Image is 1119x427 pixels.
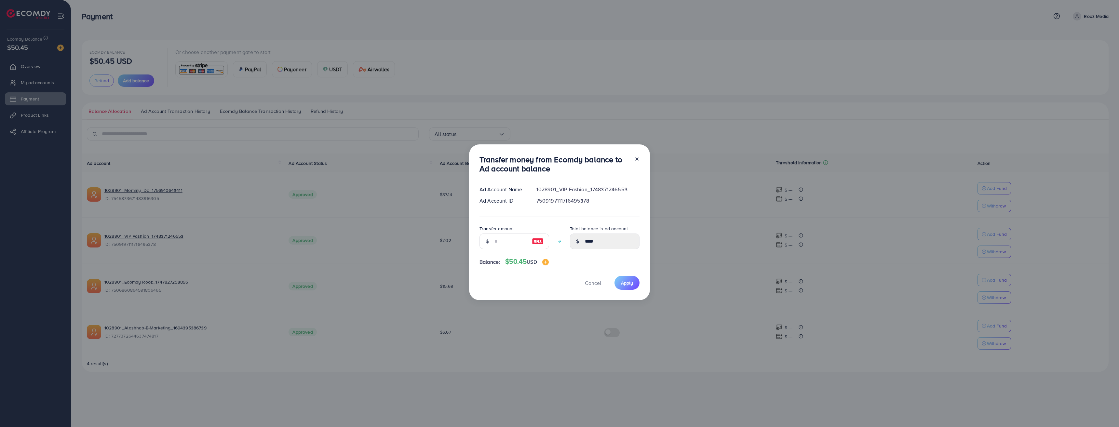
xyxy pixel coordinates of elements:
[1091,398,1114,422] iframe: Chat
[531,197,645,205] div: 7509197111716495378
[614,276,640,290] button: Apply
[479,155,629,174] h3: Transfer money from Ecomdy balance to Ad account balance
[532,237,544,245] img: image
[531,186,645,193] div: 1028901_VIP Fashion_1748371246553
[505,258,548,266] h4: $50.45
[527,258,537,265] span: USD
[474,197,531,205] div: Ad Account ID
[585,279,601,287] span: Cancel
[621,280,633,286] span: Apply
[474,186,531,193] div: Ad Account Name
[542,259,549,265] img: image
[479,225,514,232] label: Transfer amount
[479,258,500,266] span: Balance:
[570,225,628,232] label: Total balance in ad account
[577,276,609,290] button: Cancel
